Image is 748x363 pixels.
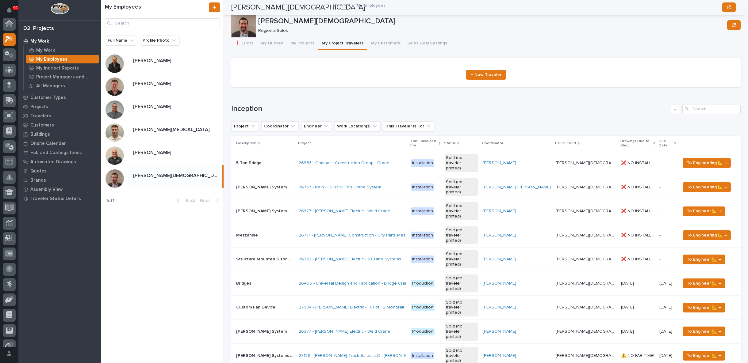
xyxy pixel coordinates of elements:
div: Sold (no traveler printed) [445,250,478,268]
div: Search [682,104,741,114]
a: 26496 - Universal Design and Fabrication - Bridge Crane 10 Ton [299,281,424,286]
span: Back [182,198,195,203]
p: [DATE] [659,281,675,286]
p: [PERSON_NAME] [133,80,172,87]
button: This Traveler is For [383,121,434,131]
a: Assembly View [18,185,101,194]
a: 26322 - [PERSON_NAME] Electric - 5 Crane Systems [299,257,401,262]
a: Customer Types [18,93,101,102]
p: Drawings Due to Shop [620,138,652,149]
tr: MezzanineMezzanine 26771 - [PERSON_NAME] Construction - City Parts Mezzanine InstallationSold (no... [231,223,741,248]
button: My Project Travelers [318,37,367,50]
button: My Customers [367,37,404,50]
a: [PERSON_NAME] [483,281,516,286]
a: [PERSON_NAME][PERSON_NAME] [101,50,224,73]
p: [DATE] [621,280,635,286]
a: Customers [18,120,101,130]
p: Due Date [659,138,672,149]
div: Installation [411,183,434,191]
button: Full Name [105,36,137,45]
a: Automated Drawings [18,157,101,166]
p: [PERSON_NAME][DEMOGRAPHIC_DATA] [556,255,618,262]
p: Travelers [30,113,51,119]
p: Projects [30,104,48,110]
button: To Engineering 📐 → [683,158,731,168]
p: Brands [30,178,46,183]
p: My Employees [36,57,67,62]
p: My Work [36,48,55,53]
a: [PERSON_NAME] [483,233,516,238]
button: Notifications [3,4,16,17]
div: Installation [411,159,434,167]
a: [PERSON_NAME][PERSON_NAME] [101,96,224,119]
span: To Engineering 📐 → [687,232,727,239]
span: To Engineer 📐 → [687,328,721,335]
button: To Engineer 📐 → [683,351,725,361]
button: Profile Photo [140,36,180,45]
p: Status [444,140,456,147]
button: To Engineer 📐 → [683,206,725,216]
p: All Managers [36,83,65,89]
p: [DATE] [659,329,675,334]
p: Custom Fab Device [236,304,277,310]
div: 02. Projects [23,25,54,32]
p: [DATE] [659,353,675,358]
button: My Projects [287,37,318,50]
p: - [659,257,675,262]
a: My Employees [24,55,101,63]
div: Sold (no traveler printed) [445,178,478,196]
p: [DATE] [621,304,635,310]
p: [PERSON_NAME][DEMOGRAPHIC_DATA] [556,159,618,166]
tr: [PERSON_NAME] System[PERSON_NAME] System 26377 - [PERSON_NAME] Electric - Weld Crane Installation... [231,199,741,223]
button: Project [231,121,259,131]
p: [PERSON_NAME][DEMOGRAPHIC_DATA] [556,207,618,214]
a: Project Managers and Engineers [24,73,101,81]
a: Onsite Calendar [18,139,101,148]
p: [PERSON_NAME][DEMOGRAPHIC_DATA] [258,17,725,26]
p: - [659,233,675,238]
p: [PERSON_NAME][DEMOGRAPHIC_DATA] [556,328,618,334]
p: 1 of 1 [101,193,119,208]
a: Quotes [18,166,101,176]
a: [PERSON_NAME] [483,161,516,166]
span: Next [200,198,213,203]
a: + New Traveler [466,70,506,80]
p: Regional Sales [258,28,722,33]
p: Customers [30,123,54,128]
a: My Work [333,1,350,8]
div: Sold (no traveler printed) [445,226,478,244]
h1: My Employees [105,4,208,11]
tr: BridgesBridges 26496 - Universal Design and Fabrication - Bridge Crane 10 Ton ProductionSold (no ... [231,271,741,296]
span: To Engineer 📐 → [687,280,721,287]
p: ❌ NO INSTALL DATE! [621,183,656,190]
p: Project [298,140,311,147]
p: ❌ NO INSTALL DATE! [621,232,656,238]
div: Production [411,280,435,287]
button: ❗ Errors [231,37,257,50]
p: My Employees [357,2,386,8]
div: Production [411,328,435,335]
a: [PERSON_NAME][DEMOGRAPHIC_DATA][PERSON_NAME][DEMOGRAPHIC_DATA] [101,165,224,188]
span: To Engineer 📐 → [687,256,721,263]
p: [PERSON_NAME] Systems 10 Ton & 12 Ton [236,352,295,358]
a: [PERSON_NAME][PERSON_NAME] [101,142,224,165]
button: To Engineer 📐 → [683,303,725,312]
div: Sold (no traveler printed) [445,202,478,220]
p: Traveler Status Details [30,196,81,202]
p: Buildings [30,132,50,137]
div: Installation [411,232,434,239]
p: [PERSON_NAME] System [236,328,288,334]
tr: Custom Fab DeviceCustom Fab Device 27084 - [PERSON_NAME] Electric - Hi Pot FS Monorail Production... [231,296,741,320]
div: Sold (no traveler printed) [445,323,478,340]
a: My Work [18,36,101,46]
button: To Engineer 📐 → [683,278,725,288]
img: Workspace Logo [51,3,69,14]
div: Sold (no traveler printed) [445,299,478,316]
h1: Inception [231,104,668,113]
a: 26771 - [PERSON_NAME] Construction - City Parts Mezzanine [299,233,419,238]
a: Buildings [18,130,101,139]
div: Production [411,304,435,311]
button: Work Location(s) [334,121,381,131]
div: Sold (no traveler printed) [445,154,478,172]
a: Brands [18,176,101,185]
